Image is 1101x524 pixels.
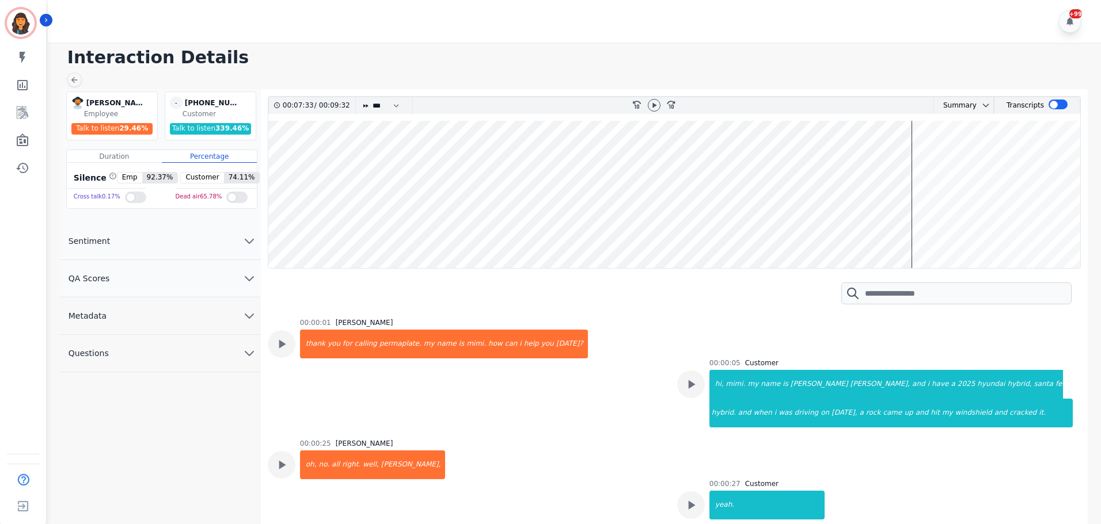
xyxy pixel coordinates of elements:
[59,297,261,335] button: Metadata chevron down
[819,399,830,427] div: on
[215,124,249,132] span: 339.46 %
[777,399,793,427] div: was
[711,370,725,399] div: hi,
[711,399,737,427] div: hybrid.
[71,172,117,183] div: Silence
[142,173,178,183] span: 92.37 %
[934,97,977,114] div: Summary
[354,330,378,358] div: calling
[300,439,331,448] div: 00:00:25
[504,330,519,358] div: can
[67,47,1089,68] h1: Interaction Details
[830,399,858,427] div: [DATE],
[183,109,253,118] div: Customer
[1033,370,1054,399] div: santa
[976,370,1006,399] div: hyundai
[523,330,540,358] div: help
[1038,399,1073,427] div: it.
[301,330,326,358] div: thank
[326,330,341,358] div: you
[300,318,331,327] div: 00:00:01
[911,370,927,399] div: and
[709,358,741,368] div: 00:00:05
[927,370,931,399] div: i
[224,173,260,183] span: 74.11 %
[954,399,993,427] div: windshield
[181,173,223,183] span: Customer
[773,399,777,427] div: i
[540,330,555,358] div: you
[737,399,753,427] div: and
[745,479,779,488] div: Customer
[931,370,950,399] div: have
[59,260,261,297] button: QA Scores chevron down
[380,450,446,479] div: [PERSON_NAME],
[914,399,930,427] div: and
[752,399,773,427] div: when
[981,101,990,110] svg: chevron down
[67,150,162,163] div: Duration
[993,399,1009,427] div: and
[176,189,222,205] div: Dead air 65.78 %
[1008,399,1038,427] div: cracked
[859,399,865,427] div: a
[318,450,331,479] div: no.
[117,173,142,183] span: Emp
[317,97,348,114] div: 00:09:32
[458,330,466,358] div: is
[711,491,825,519] div: yeah.
[378,330,423,358] div: permaplate.
[59,347,118,359] span: Questions
[59,335,261,372] button: Questions chevron down
[794,399,820,427] div: driving
[170,123,252,135] div: Talk to listen
[745,358,779,368] div: Customer
[162,150,257,163] div: Percentage
[119,124,148,132] span: 29.46 %
[185,97,242,109] div: [PHONE_NUMBER]
[242,309,256,323] svg: chevron down
[84,109,155,118] div: Employee
[59,223,261,260] button: Sentiment chevron down
[465,330,487,358] div: mimi.
[242,234,256,248] svg: chevron down
[956,370,977,399] div: 2025
[746,370,760,399] div: my
[760,370,781,399] div: name
[903,399,914,427] div: up
[341,330,354,358] div: for
[71,123,153,135] div: Talk to listen
[518,330,522,358] div: i
[436,330,458,358] div: name
[555,330,588,358] div: [DATE]?
[336,439,393,448] div: [PERSON_NAME]
[242,271,256,285] svg: chevron down
[283,97,314,114] div: 00:07:33
[7,9,35,37] img: Bordered avatar
[59,235,119,247] span: Sentiment
[336,318,393,327] div: [PERSON_NAME]
[487,330,504,358] div: how
[929,399,941,427] div: hit
[849,370,912,399] div: [PERSON_NAME],
[1007,370,1033,399] div: hybrid,
[59,310,116,322] span: Metadata
[1069,9,1082,18] div: +99
[709,479,741,488] div: 00:00:27
[882,399,903,427] div: came
[74,189,120,205] div: Cross talk 0.17 %
[1054,370,1064,399] div: fe
[170,97,183,109] span: -
[59,273,119,284] span: QA Scores
[423,330,436,358] div: my
[301,450,318,479] div: oh,
[362,450,380,479] div: well,
[941,399,954,427] div: my
[977,101,990,110] button: chevron down
[283,97,353,114] div: /
[1007,97,1044,114] div: Transcripts
[331,450,341,479] div: all
[725,370,747,399] div: mimi.
[789,370,849,399] div: [PERSON_NAME]
[865,399,882,427] div: rock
